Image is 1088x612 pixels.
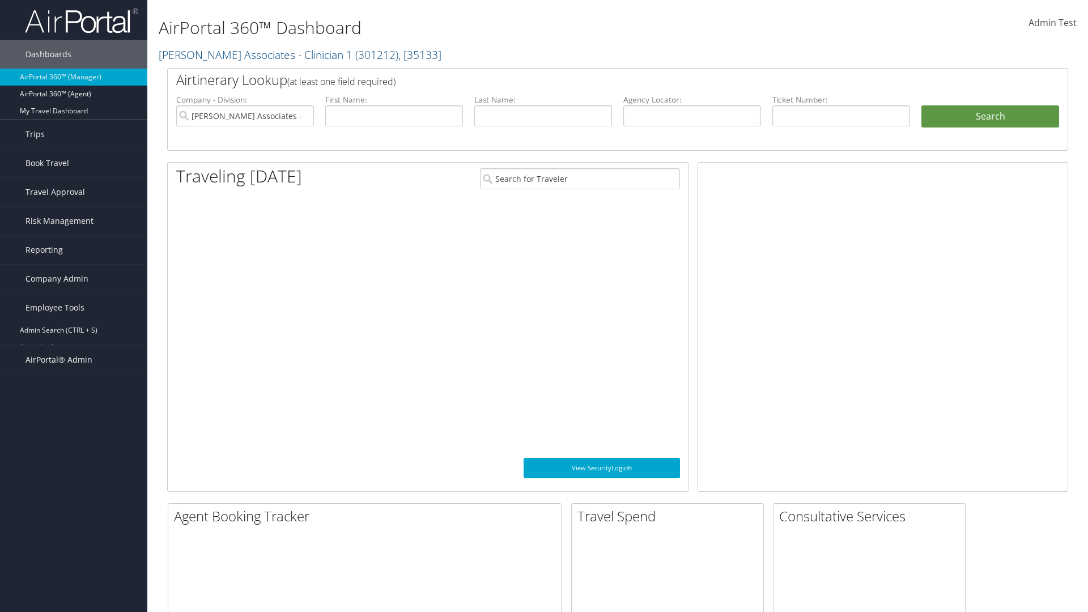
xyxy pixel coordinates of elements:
span: Travel Approval [25,178,85,206]
h2: Travel Spend [577,507,763,526]
label: First Name: [325,94,463,105]
a: View SecurityLogic® [524,458,680,478]
span: ( 301212 ) [355,47,398,62]
span: Dashboards [25,40,71,69]
label: Ticket Number: [772,94,910,105]
label: Last Name: [474,94,612,105]
span: , [ 35133 ] [398,47,441,62]
a: [PERSON_NAME] Associates - Clinician 1 [159,47,441,62]
span: AirPortal® Admin [25,346,92,374]
span: Admin Test [1028,16,1077,29]
h2: Agent Booking Tracker [174,507,561,526]
label: Agency Locator: [623,94,761,105]
input: Search for Traveler [480,168,680,189]
span: Company Admin [25,265,88,293]
a: Admin Test [1028,6,1077,41]
span: Trips [25,120,45,148]
h1: Traveling [DATE] [176,164,302,188]
h2: Airtinerary Lookup [176,70,984,90]
img: airportal-logo.png [25,7,138,34]
h2: Consultative Services [779,507,965,526]
span: Risk Management [25,207,93,235]
span: Book Travel [25,149,69,177]
label: Company - Division: [176,94,314,105]
span: Employee Tools [25,294,84,322]
button: Search [921,105,1059,128]
span: (at least one field required) [287,75,396,88]
span: Reporting [25,236,63,264]
h1: AirPortal 360™ Dashboard [159,16,771,40]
